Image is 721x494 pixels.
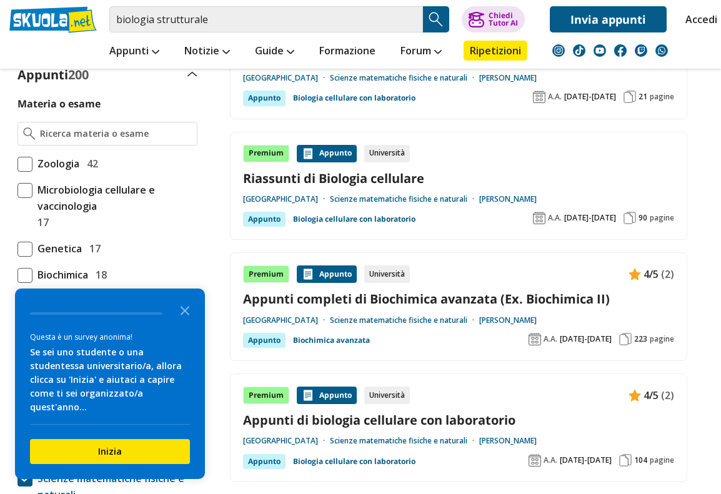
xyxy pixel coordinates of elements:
[564,92,616,102] span: [DATE]-[DATE]
[243,387,289,404] div: Premium
[91,267,107,283] span: 18
[68,66,89,83] span: 200
[15,289,205,479] div: Survey
[594,44,606,57] img: youtube
[650,92,674,102] span: pagine
[548,213,562,223] span: A.A.
[32,214,49,230] span: 17
[330,315,479,325] a: Scienze matematiche fisiche e naturali
[552,44,565,57] img: instagram
[172,297,197,322] button: Close the survey
[82,156,98,172] span: 42
[297,387,357,404] div: Appunto
[650,213,674,223] span: pagine
[243,145,289,162] div: Premium
[32,267,88,283] span: Biochimica
[30,439,190,464] button: Inizia
[84,240,101,257] span: 17
[489,12,518,27] div: Chiedi Tutor AI
[624,91,636,103] img: Pagine
[634,334,647,344] span: 223
[243,194,330,204] a: [GEOGRAPHIC_DATA]
[302,147,314,160] img: Appunti contenuto
[181,41,233,63] a: Notizie
[397,41,445,63] a: Forum
[243,315,330,325] a: [GEOGRAPHIC_DATA]
[644,266,659,282] span: 4/5
[30,345,190,414] div: Se sei uno studente o una studentessa universitario/a, allora clicca su 'Inizia' e aiutaci a capi...
[635,44,647,57] img: twitch
[302,389,314,402] img: Appunti contenuto
[560,334,612,344] span: [DATE]-[DATE]
[297,145,357,162] div: Appunto
[573,44,585,57] img: tiktok
[330,436,479,446] a: Scienze matematiche fisiche e naturali
[427,10,445,29] img: Cerca appunti, riassunti o versioni
[302,268,314,280] img: Appunti contenuto
[293,454,415,469] a: Biologia cellulare con laboratorio
[629,389,641,402] img: Appunti contenuto
[32,156,79,172] span: Zoologia
[479,436,537,446] a: [PERSON_NAME]
[423,6,449,32] button: Search Button
[243,212,286,227] div: Appunto
[293,91,415,106] a: Biologia cellulare con laboratorio
[109,6,423,32] input: Cerca appunti, riassunti o versioni
[364,265,410,283] div: Università
[297,265,357,283] div: Appunto
[548,92,562,102] span: A.A.
[243,454,286,469] div: Appunto
[243,436,330,446] a: [GEOGRAPHIC_DATA]
[330,194,479,204] a: Scienze matematiche fisiche e naturali
[479,73,537,83] a: [PERSON_NAME]
[639,213,647,223] span: 90
[30,331,190,343] div: Questa è un survey anonima!
[364,387,410,404] div: Università
[464,41,527,61] a: Ripetizioni
[40,127,192,140] input: Ricerca materia o esame
[364,145,410,162] div: Università
[243,290,674,307] a: Appunti completi di Biochimica avanzata (Ex. Biochimica II)
[639,92,647,102] span: 21
[655,44,668,57] img: WhatsApp
[650,455,674,465] span: pagine
[243,170,674,187] a: Riassunti di Biologia cellulare
[629,268,641,280] img: Appunti contenuto
[619,454,632,467] img: Pagine
[544,334,557,344] span: A.A.
[330,73,479,83] a: Scienze matematiche fisiche e naturali
[243,265,289,283] div: Premium
[106,41,162,63] a: Appunti
[619,333,632,345] img: Pagine
[479,194,537,204] a: [PERSON_NAME]
[243,412,674,428] a: Appunti di biologia cellulare con laboratorio
[564,213,616,223] span: [DATE]-[DATE]
[243,333,286,348] div: Appunto
[479,315,537,325] a: [PERSON_NAME]
[17,97,101,111] label: Materia o esame
[293,212,415,227] a: Biologia cellulare con laboratorio
[661,266,674,282] span: (2)
[624,212,636,224] img: Pagine
[462,6,525,32] button: ChiediTutor AI
[533,91,545,103] img: Anno accademico
[544,455,557,465] span: A.A.
[560,455,612,465] span: [DATE]-[DATE]
[316,41,379,63] a: Formazione
[634,455,647,465] span: 104
[644,387,659,403] span: 4/5
[243,91,286,106] div: Appunto
[650,334,674,344] span: pagine
[661,387,674,403] span: (2)
[550,6,667,32] a: Invia appunti
[529,333,541,345] img: Anno accademico
[32,182,197,214] span: Microbiologia cellulare e vaccinologia
[529,454,541,467] img: Anno accademico
[187,72,197,77] img: Apri e chiudi sezione
[614,44,627,57] img: facebook
[32,240,82,257] span: Genetica
[685,6,712,32] a: Accedi
[252,41,297,63] a: Guide
[17,66,89,83] label: Appunti
[23,127,35,140] img: Ricerca materia o esame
